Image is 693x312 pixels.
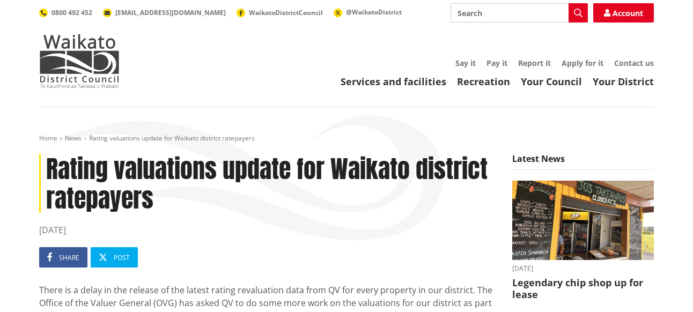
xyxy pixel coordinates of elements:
[39,134,654,143] nav: breadcrumb
[512,181,654,261] img: Jo's takeaways, Papahua Reserve, Raglan
[89,133,255,143] span: Rating valuations update for Waikato district ratepayers
[512,181,654,301] a: Outdoor takeaway stand with chalkboard menus listing various foods, like burgers and chips. A fri...
[593,3,654,23] a: Account
[518,58,551,68] a: Report it
[39,34,120,88] img: Waikato District Council - Te Kaunihera aa Takiwaa o Waikato
[346,8,402,17] span: @WaikatoDistrict
[457,75,510,88] a: Recreation
[451,3,588,23] input: Search input
[59,253,79,262] span: Share
[521,75,582,88] a: Your Council
[39,224,496,236] time: [DATE]
[249,8,323,17] span: WaikatoDistrictCouncil
[115,8,226,17] span: [EMAIL_ADDRESS][DOMAIN_NAME]
[512,277,654,300] h3: Legendary chip shop up for lease
[486,58,507,68] a: Pay it
[341,75,446,88] a: Services and facilities
[455,58,476,68] a: Say it
[39,247,87,268] a: Share
[614,58,654,68] a: Contact us
[91,247,138,268] a: Post
[512,265,654,272] time: [DATE]
[39,8,92,17] a: 0800 492 452
[65,133,82,143] a: News
[237,8,323,17] a: WaikatoDistrictCouncil
[334,8,402,17] a: @WaikatoDistrict
[593,75,654,88] a: Your District
[114,253,130,262] span: Post
[103,8,226,17] a: [EMAIL_ADDRESS][DOMAIN_NAME]
[512,154,654,170] h5: Latest News
[39,133,57,143] a: Home
[51,8,92,17] span: 0800 492 452
[39,154,496,213] h1: Rating valuations update for Waikato district ratepayers
[562,58,603,68] a: Apply for it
